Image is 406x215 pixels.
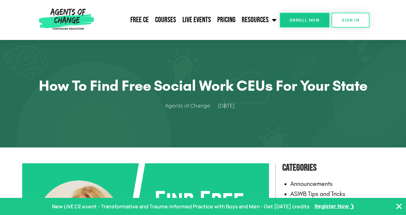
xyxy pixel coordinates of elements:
[165,101,217,111] a: Agents of Change
[127,12,152,28] a: Free CE
[331,13,370,28] a: SIGN IN
[152,12,179,28] a: Courses
[395,203,403,210] button: Close Banner
[290,180,333,187] a: Announcements
[218,103,235,109] time: [DATE]
[315,202,354,211] a: Register Now ❯
[179,12,214,28] a: Live Events
[280,13,330,28] a: Enroll Now
[52,202,310,211] p: New LIVE CE event - Transformative and Trauma-informed Practice with Boys and Men - Get [DATE] cr...
[342,18,359,22] span: SIGN IN
[218,101,241,111] a: [DATE]
[282,160,384,175] h4: Categories
[239,12,280,28] a: Resources
[38,77,368,94] h1: How to Find Free Social Work CEUs for Your State
[290,18,319,22] span: Enroll Now
[96,12,280,28] nav: Menu
[165,101,210,111] span: Agents of Change
[290,190,345,198] a: ASWB Tips and Tricks
[214,12,239,28] a: Pricing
